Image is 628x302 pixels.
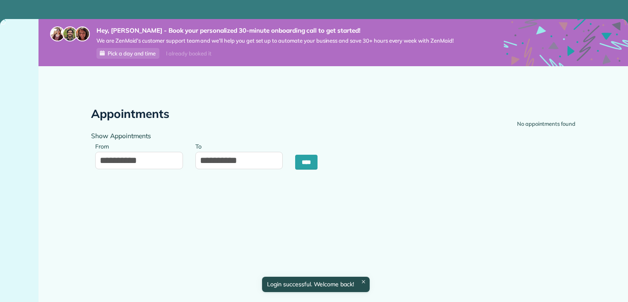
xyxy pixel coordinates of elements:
h4: Show Appointments [91,132,327,139]
img: jorge-587dff0eeaa6aab1f244e6dc62b8924c3b6ad411094392a53c71c6c4a576187d.jpg [63,26,77,41]
span: We are ZenMaid’s customer support team and we’ll help you get set up to automate your business an... [96,37,454,44]
div: No appointments found [517,120,575,128]
label: To [195,138,206,153]
a: Pick a day and time [96,48,159,59]
h2: Appointments [91,108,169,120]
div: I already booked it [161,48,216,59]
div: Login successful. Welcome back! [262,277,370,292]
img: michelle-19f622bdf1676172e81f8f8fba1fb50e276960ebfe0243fe18214015130c80e4.jpg [75,26,90,41]
strong: Hey, [PERSON_NAME] - Book your personalized 30-minute onboarding call to get started! [96,26,454,35]
label: From [95,138,113,153]
img: maria-72a9807cf96188c08ef61303f053569d2e2a8a1cde33d635c8a3ac13582a053d.jpg [50,26,65,41]
span: Pick a day and time [108,50,156,57]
